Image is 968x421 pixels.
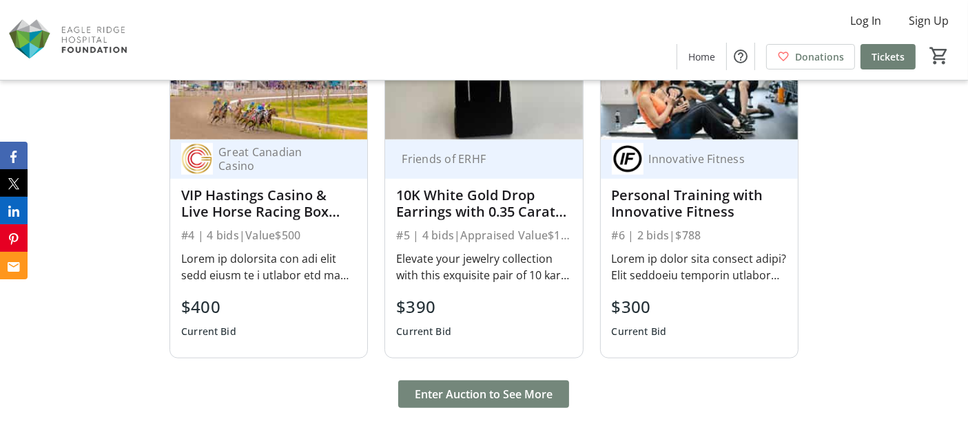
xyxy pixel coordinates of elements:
div: VIP Hastings Casino & Live Horse Racing Box Experience for 8 [181,187,356,220]
div: 10K White Gold Drop Earrings with 0.35 Carats of Round Full Cut Diamonds [396,187,571,220]
button: Log In [839,10,892,32]
div: Current Bid [181,319,236,344]
div: $390 [396,294,451,319]
img: 10K White Gold Drop Earrings with 0.35 Carats of Round Full Cut Diamonds [385,29,582,140]
span: Enter Auction to See More [415,386,553,402]
div: #4 | 4 bids | Value $500 [181,226,356,245]
div: Lorem ip dolorsita con adi elit sedd eiusm te i utlabor etd ma Aliquaen Adminimven, quisnostr exe... [181,250,356,283]
a: Home [677,44,726,69]
span: Tickets [872,50,905,64]
span: Log In [850,12,881,29]
button: Cart [927,43,951,68]
button: Enter Auction to See More [398,380,569,408]
img: Personal Training with Innovative Fitness [601,29,798,140]
div: $400 [181,294,236,319]
div: Current Bid [396,319,451,344]
img: Innovative Fitness [612,143,643,175]
div: #6 | 2 bids | $788 [612,226,787,245]
span: Home [688,50,715,64]
img: Great Canadian Casino [181,143,213,175]
div: Elevate your jewelry collection with this exquisite pair of 10 karat White Gold Drop Earrings, fe... [396,250,571,283]
div: Current Bid [612,319,667,344]
a: Donations [766,44,855,69]
div: $300 [612,294,667,319]
div: #5 | 4 bids | Appraised Value $1,200 [396,226,571,245]
button: Sign Up [898,10,960,32]
img: Eagle Ridge Hospital Foundation's Logo [8,6,131,74]
button: Help [727,43,754,70]
a: Tickets [861,44,916,69]
div: Friends of ERHF [396,152,555,166]
img: VIP Hastings Casino & Live Horse Racing Box Experience for 8 [170,29,367,140]
div: Innovative Fitness [643,152,770,166]
div: Great Canadian Casino [213,145,340,173]
div: Personal Training with Innovative Fitness [612,187,787,220]
span: Donations [795,50,844,64]
span: Sign Up [909,12,949,29]
div: Lorem ip dolor sita consect adipi? Elit seddoeiu temporin utlabor etdo Magnaaliqu Enimadm Veni Qu... [612,250,787,283]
